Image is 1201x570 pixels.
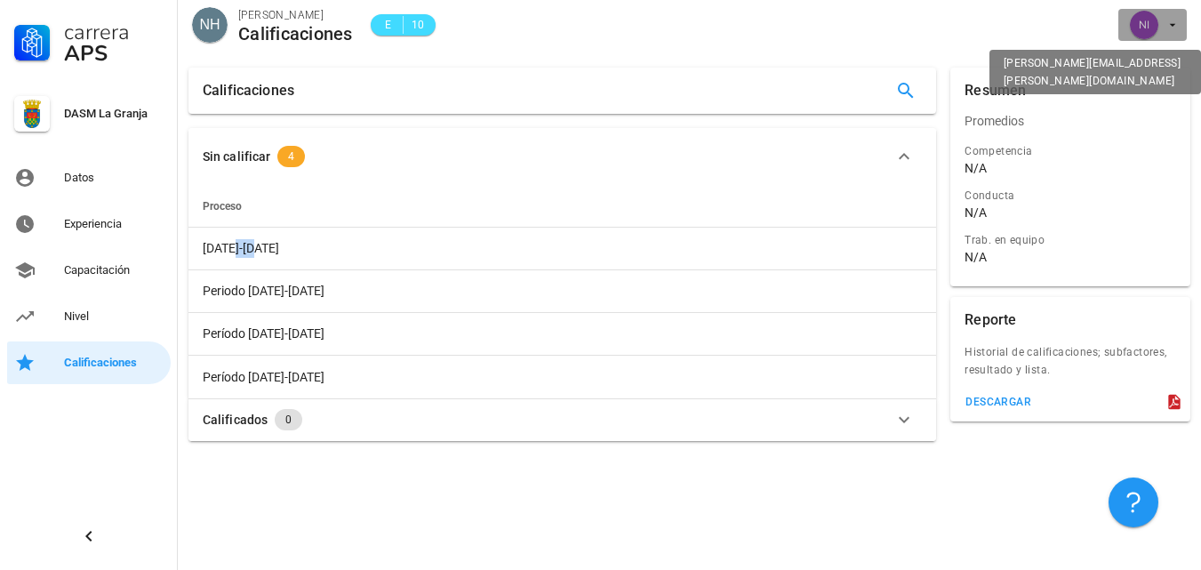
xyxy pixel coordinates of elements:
[7,157,171,199] a: Datos
[957,389,1038,414] button: descargar
[64,43,164,64] div: APS
[203,284,324,298] span: Periodo [DATE]-[DATE]
[64,107,164,121] div: DASM La Granja
[203,370,324,384] span: Período [DATE]-[DATE]
[238,6,353,24] div: [PERSON_NAME]
[64,217,164,231] div: Experiencia
[64,356,164,370] div: Calificaciones
[192,7,228,43] div: avatar
[965,297,1016,343] div: Reporte
[965,231,1176,249] div: Trab. en equipo
[965,187,1176,205] div: Conducta
[64,171,164,185] div: Datos
[188,398,936,441] button: Calificados 0
[188,128,936,185] button: Sin calificar 4
[199,7,220,43] span: NH
[203,68,294,114] div: Calificaciones
[238,24,353,44] div: Calificaciones
[203,410,268,430] div: Calificados
[950,100,1190,142] div: Promedios
[965,142,1176,160] div: Competencia
[203,200,242,213] span: Proceso
[965,249,987,265] div: N/A
[7,341,171,384] a: Calificaciones
[203,241,279,255] span: [DATE]-[DATE]
[965,160,987,176] div: N/A
[965,68,1026,114] div: Resumen
[64,21,164,43] div: Carrera
[411,16,425,34] span: 10
[381,16,396,34] span: E
[965,396,1031,408] div: descargar
[188,185,936,228] th: Proceso
[285,409,292,430] span: 0
[7,249,171,292] a: Capacitación
[64,263,164,277] div: Capacitación
[965,205,987,221] div: N/A
[203,326,324,341] span: Período [DATE]-[DATE]
[950,343,1190,389] div: Historial de calificaciones; subfactores, resultado y lista.
[7,295,171,338] a: Nivel
[64,309,164,324] div: Nivel
[203,147,270,166] div: Sin calificar
[7,203,171,245] a: Experiencia
[1130,11,1158,39] div: avatar
[288,146,294,167] span: 4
